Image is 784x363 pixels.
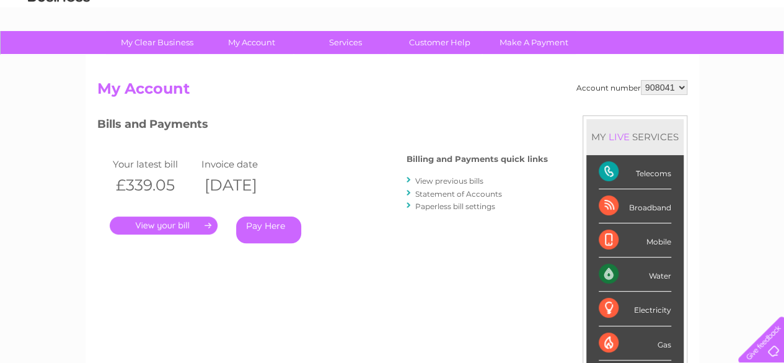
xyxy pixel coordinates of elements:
h2: My Account [97,80,687,104]
div: Broadband [599,189,671,223]
h3: Bills and Payments [97,115,548,137]
a: Blog [676,53,694,62]
a: Telecoms [632,53,669,62]
a: Paperless bill settings [415,202,495,211]
div: Clear Business is a trading name of Verastar Limited (registered in [GEOGRAPHIC_DATA] No. 3667643... [100,7,685,60]
a: 0333 014 3131 [550,6,636,22]
div: Account number [576,80,687,95]
a: Pay Here [236,217,301,243]
div: Electricity [599,292,671,326]
img: logo.png [27,32,90,70]
a: View previous bills [415,176,483,186]
td: Your latest bill [110,156,199,173]
td: Invoice date [198,156,288,173]
a: Contact [702,53,732,62]
a: Statement of Accounts [415,189,502,199]
a: Customer Help [389,31,491,54]
div: Gas [599,326,671,361]
div: Water [599,258,671,292]
div: LIVE [606,131,632,143]
div: Mobile [599,223,671,258]
a: Energy [597,53,624,62]
a: Make A Payment [483,31,585,54]
div: MY SERVICES [586,119,684,155]
div: Telecoms [599,155,671,189]
h4: Billing and Payments quick links [407,155,548,164]
a: Water [566,53,589,62]
a: . [110,217,218,235]
th: [DATE] [198,173,288,198]
th: £339.05 [110,173,199,198]
a: Log out [743,53,772,62]
a: My Account [200,31,302,54]
a: My Clear Business [106,31,208,54]
a: Services [294,31,397,54]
